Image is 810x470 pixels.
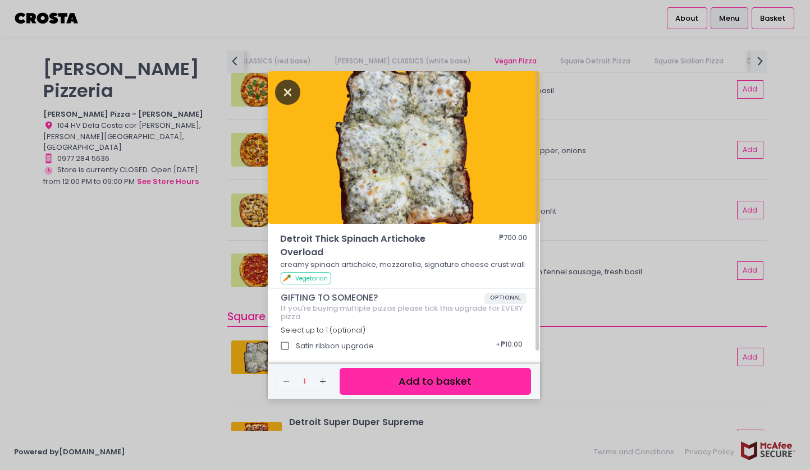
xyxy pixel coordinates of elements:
p: creamy spinach artichoke, mozzarella, signature cheese crust wall [280,259,527,270]
span: Vegetarian [295,274,328,283]
span: GIFTING TO SOMEONE? [281,293,484,303]
button: Add to basket [340,368,530,395]
span: 🥕 [282,273,291,283]
span: OPTIONAL [484,293,527,304]
span: Detroit Thick Spinach Artichoke Overload [280,232,465,260]
img: Detroit Thick Spinach Artichoke Overload [268,71,540,224]
span: Select up to 1 (optional) [281,325,365,335]
button: Close [275,86,301,97]
div: If you're buying multiple pizzas please tick this upgrade for EVERY pizza [281,304,527,321]
div: + ₱10.00 [492,335,527,357]
div: ₱700.00 [499,232,527,260]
